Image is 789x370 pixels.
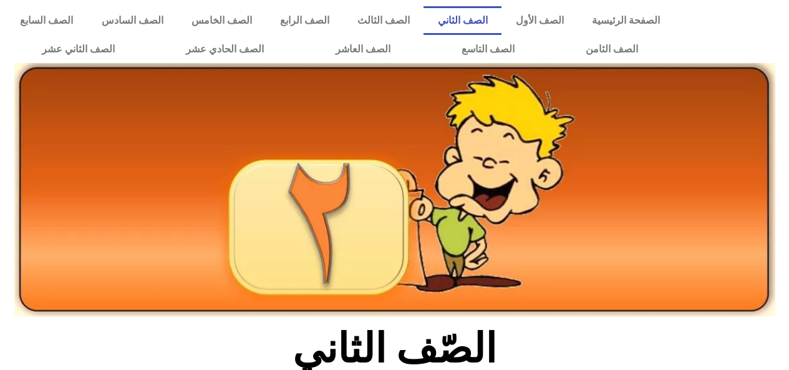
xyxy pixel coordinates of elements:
[343,6,424,35] a: الصف الثالث
[501,6,578,35] a: الصف الأول
[550,35,674,64] a: الصف الثامن
[6,35,150,64] a: الصف الثاني عشر
[426,35,550,64] a: الصف التاسع
[177,6,266,35] a: الصف الخامس
[578,6,674,35] a: الصفحة الرئيسية
[6,6,87,35] a: الصف السابع
[300,35,426,64] a: الصف العاشر
[266,6,343,35] a: الصف الرابع
[424,6,501,35] a: الصف الثاني
[150,35,299,64] a: الصف الحادي عشر
[87,6,177,35] a: الصف السادس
